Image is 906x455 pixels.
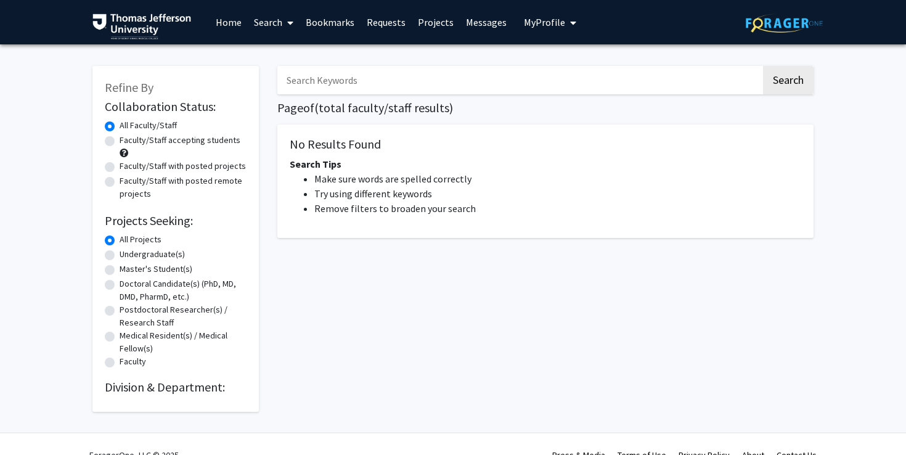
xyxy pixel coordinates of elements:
[277,250,814,279] nav: Page navigation
[105,80,153,95] span: Refine By
[314,171,801,186] li: Make sure words are spelled correctly
[460,1,513,44] a: Messages
[105,99,247,114] h2: Collaboration Status:
[277,100,814,115] h1: Page of ( total faculty/staff results)
[120,233,161,246] label: All Projects
[290,158,341,170] span: Search Tips
[746,14,823,33] img: ForagerOne Logo
[763,66,814,94] button: Search
[524,16,565,28] span: My Profile
[210,1,248,44] a: Home
[120,263,192,276] label: Master's Student(s)
[105,380,247,395] h2: Division & Department:
[9,400,52,446] iframe: Chat
[120,329,247,355] label: Medical Resident(s) / Medical Fellow(s)
[314,186,801,201] li: Try using different keywords
[120,134,240,147] label: Faculty/Staff accepting students
[120,355,146,368] label: Faculty
[105,213,247,228] h2: Projects Seeking:
[361,1,412,44] a: Requests
[120,248,185,261] label: Undergraduate(s)
[277,66,761,94] input: Search Keywords
[314,201,801,216] li: Remove filters to broaden your search
[248,1,300,44] a: Search
[300,1,361,44] a: Bookmarks
[120,160,246,173] label: Faculty/Staff with posted projects
[120,119,177,132] label: All Faculty/Staff
[120,277,247,303] label: Doctoral Candidate(s) (PhD, MD, DMD, PharmD, etc.)
[290,137,801,152] h5: No Results Found
[412,1,460,44] a: Projects
[120,303,247,329] label: Postdoctoral Researcher(s) / Research Staff
[120,174,247,200] label: Faculty/Staff with posted remote projects
[92,14,191,39] img: Thomas Jefferson University Logo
